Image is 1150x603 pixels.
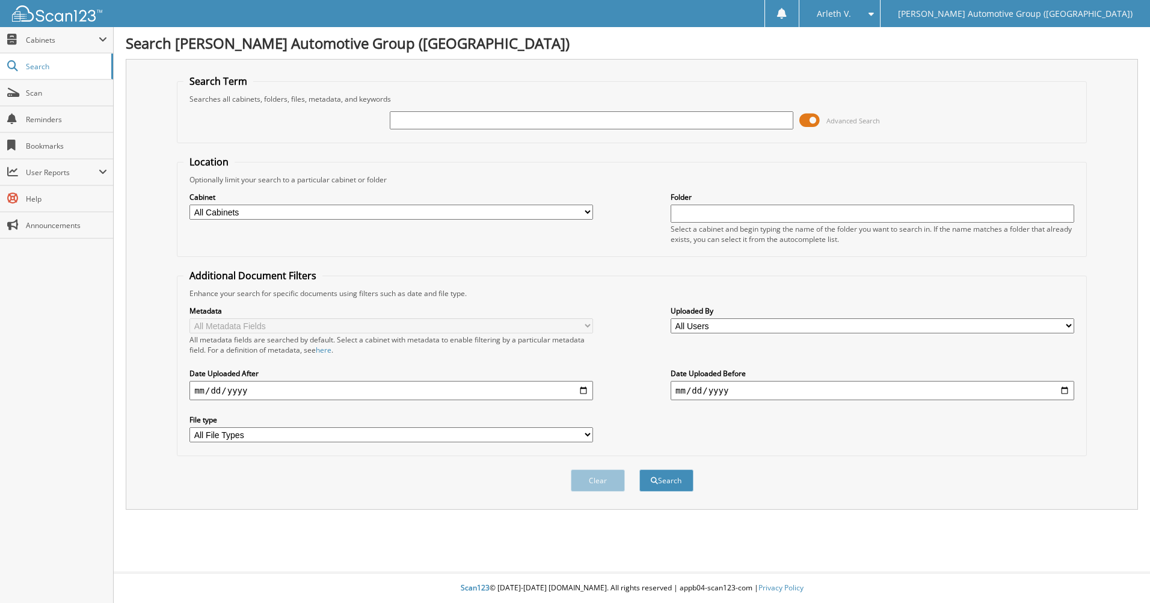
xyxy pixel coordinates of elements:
span: Advanced Search [826,116,880,125]
input: end [671,381,1074,400]
span: User Reports [26,167,99,178]
img: scan123-logo-white.svg [12,5,102,22]
span: [PERSON_NAME] Automotive Group ([GEOGRAPHIC_DATA]) [898,10,1133,17]
span: Reminders [26,114,107,125]
span: Scan123 [461,583,490,593]
legend: Search Term [183,75,253,88]
div: All metadata fields are searched by default. Select a cabinet with metadata to enable filtering b... [189,335,593,355]
label: Cabinet [189,192,593,202]
span: Scan [26,88,107,98]
div: Enhance your search for specific documents using filters such as date and file type. [183,288,1080,298]
button: Clear [571,469,625,492]
label: Metadata [189,306,593,316]
label: Date Uploaded After [189,368,593,379]
div: Select a cabinet and begin typing the name of the folder you want to search in. If the name match... [671,224,1074,244]
span: Cabinets [26,35,99,45]
span: Bookmarks [26,141,107,151]
div: © [DATE]-[DATE] [DOMAIN_NAME]. All rights reserved | appb04-scan123-com | [114,574,1150,603]
span: Announcements [26,220,107,230]
label: Uploaded By [671,306,1074,316]
legend: Additional Document Filters [183,269,322,282]
span: Arleth V. [817,10,851,17]
span: Search [26,61,105,72]
a: Privacy Policy [758,583,804,593]
label: File type [189,415,593,425]
input: start [189,381,593,400]
legend: Location [183,155,235,169]
label: Date Uploaded Before [671,368,1074,379]
a: here [316,345,331,355]
button: Search [639,469,693,492]
h1: Search [PERSON_NAME] Automotive Group ([GEOGRAPHIC_DATA]) [126,33,1138,53]
div: Optionally limit your search to a particular cabinet or folder [183,175,1080,185]
span: Help [26,194,107,204]
label: Folder [671,192,1074,202]
div: Searches all cabinets, folders, files, metadata, and keywords [183,94,1080,104]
